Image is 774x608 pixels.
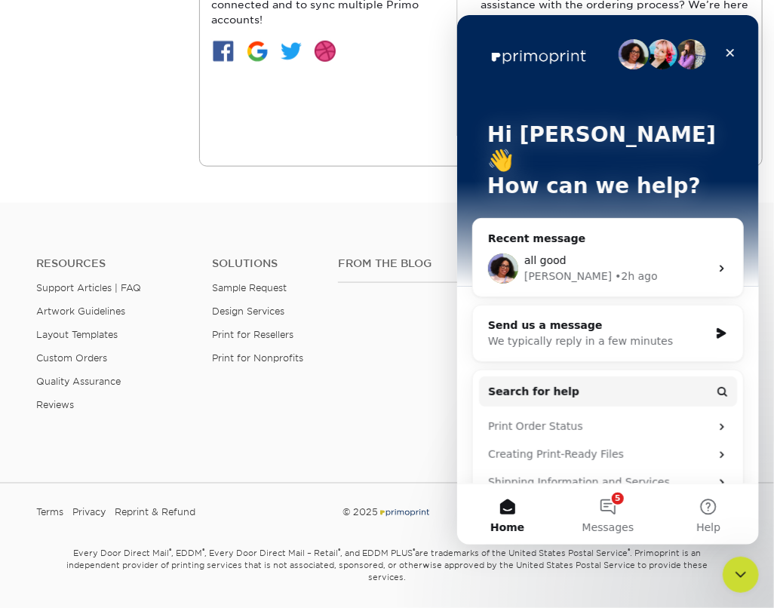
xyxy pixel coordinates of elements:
img: btn-facebook.jpg [211,39,235,63]
h4: From the Blog [338,257,544,270]
a: Privacy [72,502,106,524]
div: © 2025 [266,502,508,524]
a: Sample Request [212,282,287,293]
a: Print for Nonprofits [212,352,303,364]
sup: ® [169,548,171,555]
img: btn-google.jpg [245,39,269,63]
sup: ® [338,548,340,555]
img: btn-twitter.jpg [279,39,303,63]
a: Artwork Guidelines [36,306,125,317]
iframe: Intercom live chat [457,15,759,545]
a: Terms [36,502,63,524]
sup: ® [202,548,204,555]
a: Reviews [36,399,74,410]
a: Design Services [212,306,284,317]
img: btn-dribbble.jpg [313,39,337,63]
sup: ® [413,548,415,555]
a: Reprint & Refund [115,502,195,524]
a: Support Articles | FAQ [36,282,141,293]
img: Primoprint [378,507,431,518]
a: Print for Resellers [212,329,293,340]
a: Layout Templates [36,329,118,340]
sup: ® [628,548,630,555]
a: Custom Orders [36,352,107,364]
iframe: Intercom live chat [723,557,759,593]
h4: Solutions [212,257,315,270]
h4: Resources [36,257,189,270]
a: Quality Assurance [36,376,121,387]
